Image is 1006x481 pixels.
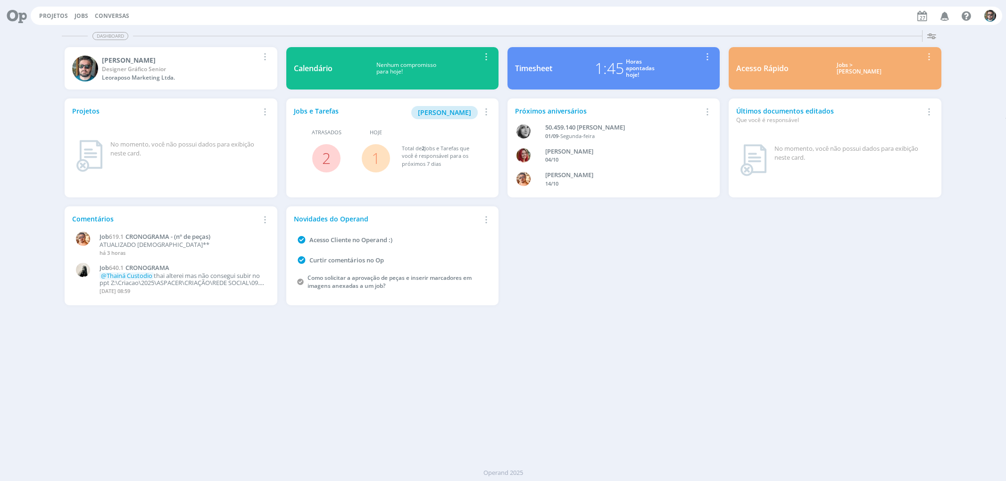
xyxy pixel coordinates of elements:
img: R [984,10,996,22]
a: 1 [372,148,380,168]
span: 619.1 [109,233,124,241]
div: Novidades do Operand [294,214,480,224]
p: thai alterei mas não consegui subir no ppt Z:\Criacao\2025\ASPACER\CRIAÇÃO\REDE SOCIAL\09. SETEMB... [100,272,264,287]
a: Jobs [75,12,88,20]
a: R[PERSON_NAME]Designer Gráfico SeniorLeoraposo Marketing Ltda. [65,47,277,90]
button: Conversas [92,12,132,20]
div: Jobs > [PERSON_NAME] [796,62,923,75]
a: Acesso Cliente no Operand :) [309,236,392,244]
a: Projetos [39,12,68,20]
div: Últimos documentos editados [736,106,923,124]
a: 2 [322,148,331,168]
span: @Thainá Custodio [101,271,152,280]
div: 1:45 [595,57,624,80]
span: 640.1 [109,264,124,272]
a: Job640.1CRONOGRAMA [100,264,264,272]
div: Projetos [72,106,258,116]
div: GIOVANA DE OLIVEIRA PERSINOTI [545,147,698,156]
a: Conversas [95,12,129,20]
span: Hoje [370,129,382,137]
a: Job619.1CRONOGRAMA - (nº de peças) [100,233,264,241]
a: Como solicitar a aprovação de peças e inserir marcadores em imagens anexadas a um job? [308,274,472,290]
img: dashboard_not_found.png [740,144,767,176]
a: [PERSON_NAME] [411,107,478,116]
div: No momento, você não possui dados para exibição neste card. [110,140,266,158]
div: Jobs e Tarefas [294,106,480,119]
div: Horas apontadas hoje! [626,58,655,79]
div: Rafael [102,55,258,65]
img: V [76,232,90,246]
img: G [516,148,531,163]
a: Curtir comentários no Op [309,256,384,264]
img: R [72,56,98,82]
img: R [76,263,90,277]
p: ATUALIZADO [DEMOGRAPHIC_DATA]** [100,241,264,249]
div: Calendário [294,63,333,74]
img: dashboard_not_found.png [76,140,103,172]
img: V [516,172,531,186]
div: Leoraposo Marketing Ltda. [102,73,258,82]
button: Projetos [36,12,71,20]
span: 14/10 [545,180,558,187]
span: [PERSON_NAME] [418,108,471,117]
div: Comentários [72,214,258,224]
button: Jobs [72,12,91,20]
div: 50.459.140 JANAÍNA LUNA FERRO [545,123,698,132]
span: [DATE] 08:59 [100,287,130,294]
div: Acesso Rápido [736,63,789,74]
div: Total de Jobs e Tarefas que você é responsável para os próximos 7 dias [402,145,482,168]
img: J [516,124,531,139]
span: 2 [422,145,424,152]
div: Próximos aniversários [515,106,701,116]
div: - [545,132,698,140]
div: Designer Gráfico Senior [102,65,258,73]
div: VICTOR MIRON COUTO [545,171,698,180]
span: Dashboard [92,32,128,40]
div: Que você é responsável [736,116,923,124]
span: CRONOGRAMA [125,263,169,272]
a: Timesheet1:45Horasapontadashoje! [507,47,720,90]
button: [PERSON_NAME] [411,106,478,119]
div: Nenhum compromisso para hoje! [333,62,480,75]
span: há 3 horas [100,249,125,256]
span: Segunda-feira [560,132,595,139]
button: R [984,8,997,24]
span: CRONOGRAMA - (nº de peças) [125,232,210,241]
div: No momento, você não possui dados para exibição neste card. [774,144,930,163]
span: 01/09 [545,132,558,139]
div: Timesheet [515,63,552,74]
span: Atrasados [312,129,341,137]
span: 04/10 [545,156,558,163]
